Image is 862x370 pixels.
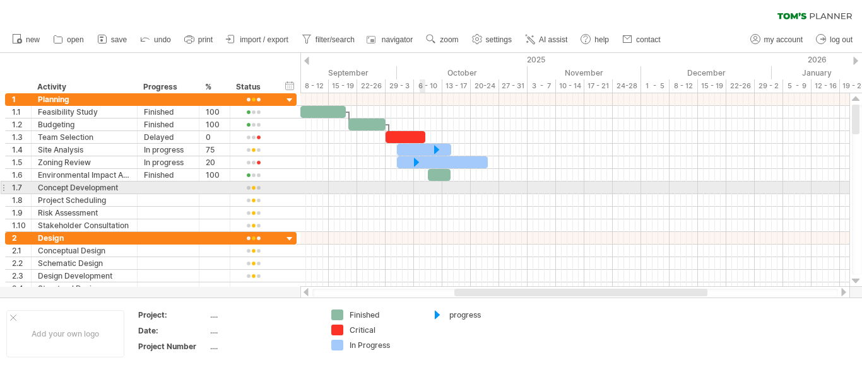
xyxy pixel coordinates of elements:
div: 1.9 [12,207,31,219]
div: Finished [144,169,192,181]
div: 0 [206,131,223,143]
div: September 2025 [272,66,397,79]
div: Environmental Impact Assessment [38,169,131,181]
div: 1.4 [12,144,31,156]
div: 1.1 [12,106,31,118]
a: AI assist [522,32,571,48]
a: save [94,32,131,48]
div: Project Scheduling [38,194,131,206]
div: In Progress [350,340,418,350]
span: settings [486,35,512,44]
a: open [50,32,88,48]
span: undo [154,35,171,44]
span: navigator [382,35,413,44]
div: ​ [397,156,488,168]
div: Project: [138,309,208,320]
div: Activity [37,81,130,93]
div: Status [236,81,269,93]
div: 20 [206,156,223,168]
div: Stakeholder Consultation [38,219,131,231]
div: Project Number [138,341,208,352]
a: filter/search [298,32,358,48]
div: 17 - 21 [584,79,613,93]
div: In progress [144,156,192,168]
div: November 2025 [528,66,641,79]
div: ​ [397,144,451,156]
a: print [181,32,216,48]
div: Finished [144,119,192,130]
a: new [9,32,44,48]
div: 20-24 [471,79,499,93]
div: Planning [38,93,131,105]
span: help [594,35,609,44]
div: 5 - 9 [783,79,812,93]
span: zoom [440,35,458,44]
span: import / export [240,35,288,44]
a: help [577,32,613,48]
div: 2.2 [12,257,31,269]
div: Schematic Design [38,257,131,269]
div: ​ [386,131,425,143]
div: 13 - 17 [442,79,471,93]
a: my account [747,32,806,48]
div: Progress [143,81,192,93]
span: AI assist [539,35,567,44]
div: Delayed [144,131,192,143]
div: Finished [350,309,418,320]
div: 3 - 7 [528,79,556,93]
div: 1.8 [12,194,31,206]
a: zoom [423,32,462,48]
div: 24-28 [613,79,641,93]
span: my account [764,35,803,44]
div: 1.2 [12,119,31,130]
div: Finished [144,106,192,118]
div: Feasibility Study [38,106,131,118]
div: Budgeting [38,119,131,130]
div: Critical [350,325,418,335]
div: Design Development [38,270,131,282]
span: open [67,35,84,44]
div: 2.4 [12,282,31,294]
div: 1.3 [12,131,31,143]
div: Design [38,232,131,244]
div: Add your own logo [6,310,124,357]
div: In progress [144,144,192,156]
span: log out [830,35,853,44]
div: 10 - 14 [556,79,584,93]
div: progress [449,309,518,320]
div: Date: [138,325,208,336]
div: ​ [428,169,451,181]
div: 100 [206,169,223,181]
span: save [111,35,127,44]
div: 15 - 19 [329,79,357,93]
div: 1.5 [12,156,31,168]
div: Concept Development [38,182,131,194]
div: 2.3 [12,270,31,282]
span: new [26,35,40,44]
a: contact [619,32,664,48]
div: 2.1 [12,245,31,257]
div: .... [210,325,316,336]
a: navigator [365,32,416,48]
div: Risk Assessment [38,207,131,219]
div: 100 [206,106,223,118]
div: ​ [348,119,386,130]
div: December 2025 [641,66,772,79]
div: 22-26 [726,79,755,93]
div: Site Analysis [38,144,131,156]
div: October 2025 [397,66,528,79]
div: 1 [12,93,31,105]
div: 100 [206,119,223,130]
div: .... [210,341,316,352]
span: print [198,35,213,44]
div: 75 [206,144,223,156]
div: 6 - 10 [414,79,442,93]
div: 22-26 [357,79,386,93]
div: 29 - 2 [755,79,783,93]
div: 8 - 12 [300,79,329,93]
a: settings [469,32,516,48]
a: undo [137,32,175,48]
div: Zoning Review [38,156,131,168]
div: 15 - 19 [698,79,726,93]
div: Conceptual Design [38,245,131,257]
